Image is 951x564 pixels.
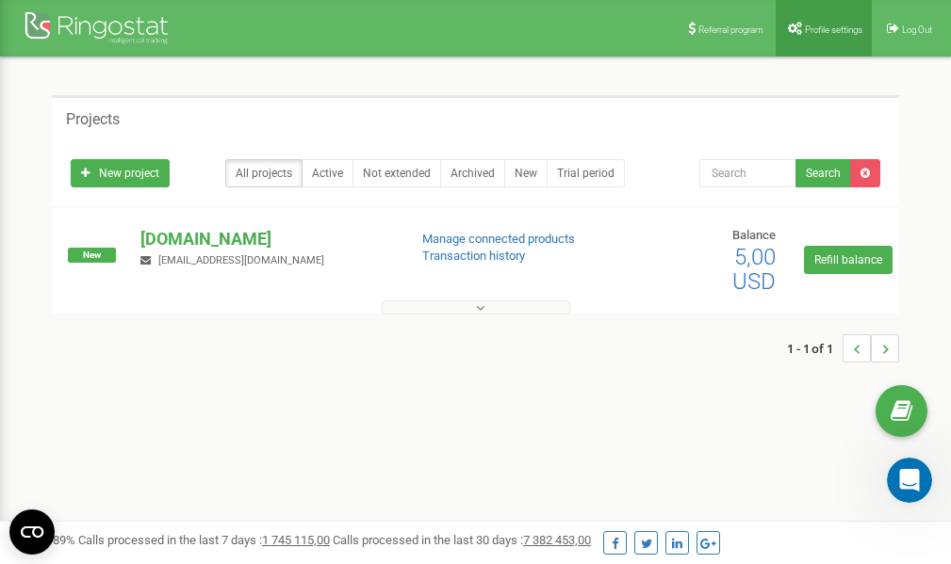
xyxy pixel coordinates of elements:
span: Log Out [902,24,932,35]
nav: ... [787,315,899,381]
a: Refill balance [804,246,893,274]
a: Transaction history [422,249,525,263]
iframe: Intercom live chat [887,458,932,503]
input: Search [699,159,796,187]
span: Balance [732,228,776,242]
span: Profile settings [805,24,862,35]
a: Not extended [353,159,441,187]
span: [EMAIL_ADDRESS][DOMAIN_NAME] [158,254,324,266]
a: Archived [440,159,505,187]
span: New [68,248,116,263]
span: Referral program [698,24,763,35]
a: New [504,159,548,187]
span: 1 - 1 of 1 [787,334,843,363]
button: Search [795,159,851,187]
a: Manage connected products [422,232,575,246]
a: All projects [225,159,303,187]
span: 5,00 USD [732,244,776,295]
button: Open CMP widget [9,509,55,555]
h5: Projects [66,111,120,128]
span: Calls processed in the last 30 days : [333,533,591,547]
u: 1 745 115,00 [262,533,330,547]
span: Calls processed in the last 7 days : [78,533,330,547]
a: Trial period [547,159,625,187]
u: 7 382 453,00 [523,533,591,547]
a: Active [302,159,353,187]
a: New project [71,159,170,187]
p: [DOMAIN_NAME] [140,227,391,251]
